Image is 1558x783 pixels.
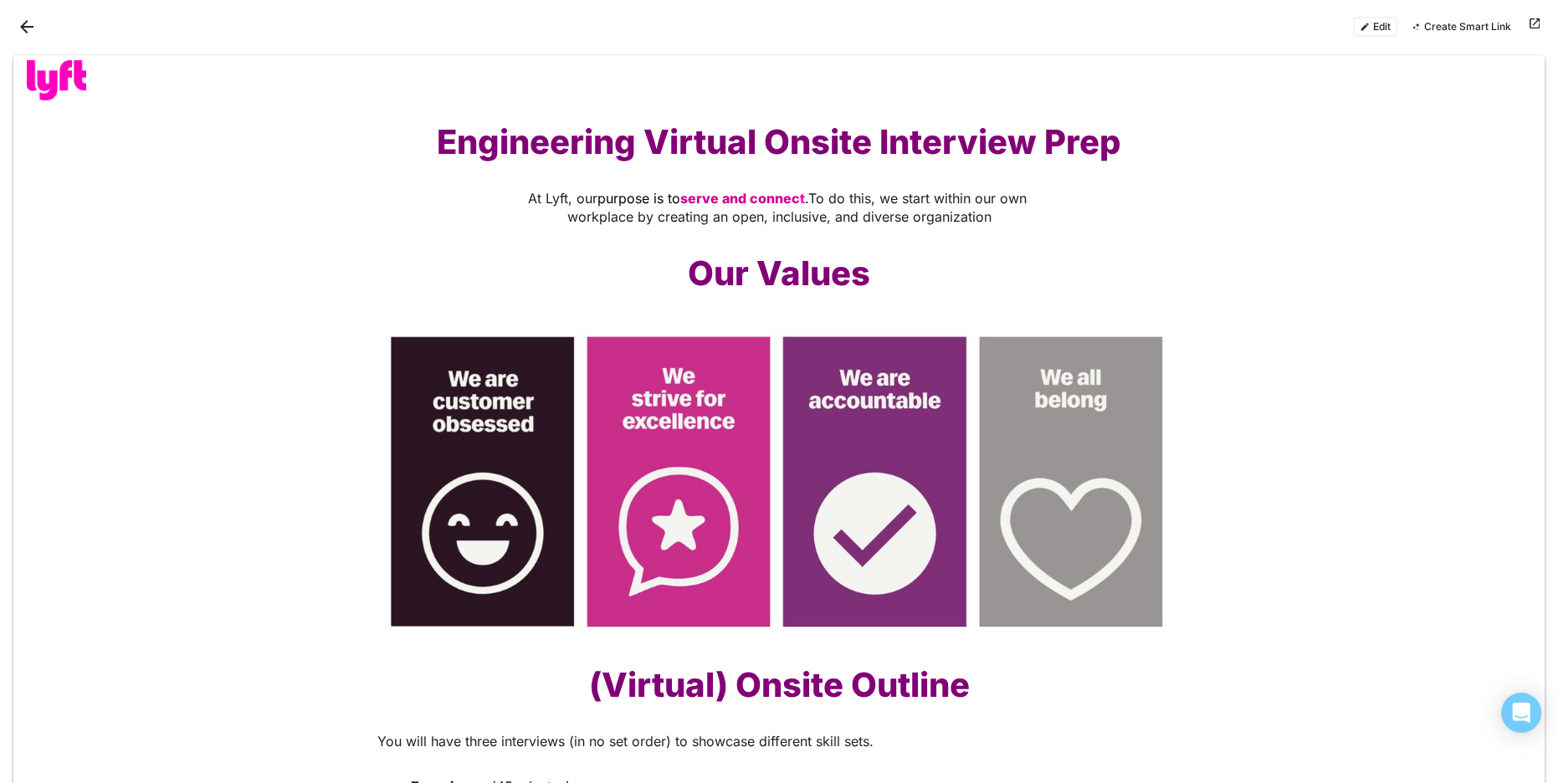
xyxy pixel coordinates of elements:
button: Create Smart Link [1404,17,1518,37]
button: Back [13,13,40,40]
img: Lyft logo [27,60,86,100]
div: Open Intercom Messenger [1501,693,1541,733]
strong: serve and connec [680,190,800,207]
span: . [805,190,808,207]
button: Edit [1353,17,1397,37]
img: Lyft's four core values are vertically split into segments, each paired with an icon. The first s... [377,320,1181,638]
strong: Engineering Virtual Onsite Interview Prep [437,121,1121,162]
strong: (Virtual) Onsite Outline [589,664,970,705]
p: You will have three interviews (in no set order) to showcase different skill sets. [377,732,1181,750]
span: To do this, we start within our own workplace by creating an open, inclusive, and diverse organiz... [567,190,1031,225]
span: purpose is to [597,190,680,207]
span: At Lyft, our [528,190,597,207]
strong: t [800,190,805,207]
strong: Our Values [688,253,870,294]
